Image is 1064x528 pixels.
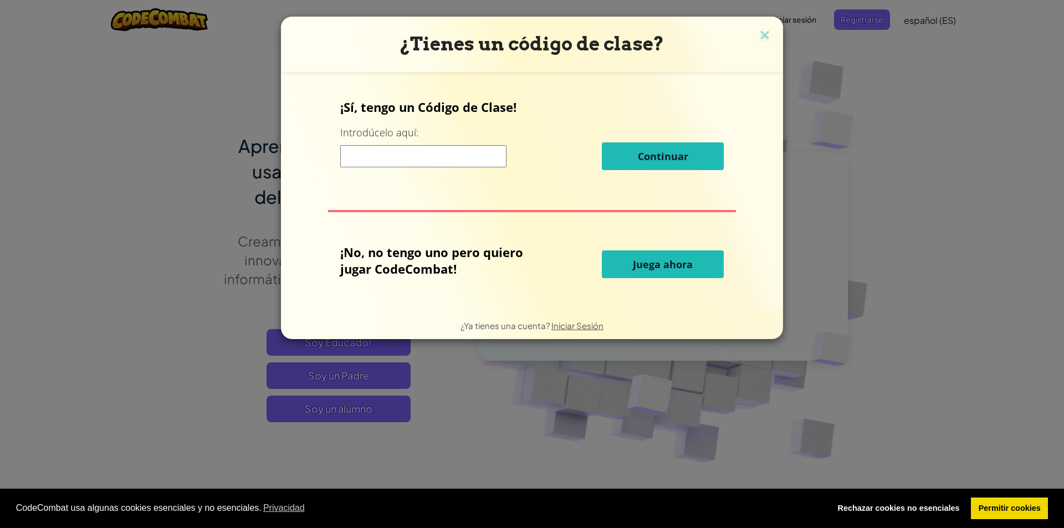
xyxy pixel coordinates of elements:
button: Continuar [602,142,724,170]
label: Introdúcelo aquí: [340,126,418,140]
a: allow cookies [971,498,1048,520]
img: close icon [758,28,772,44]
p: ¡Sí, tengo un Código de Clase! [340,99,724,115]
a: deny cookies [830,498,967,520]
a: Iniciar Sesión [551,320,603,331]
span: Continuar [638,150,688,163]
span: ¿Tienes un código de clase? [400,33,664,55]
p: ¡No, no tengo uno pero quiero jugar CodeCombat! [340,244,547,277]
span: Juega ahora [633,258,693,271]
span: ¿Ya tienes una cuenta? [461,320,551,331]
a: learn more about cookies [262,500,306,516]
button: Juega ahora [602,250,724,278]
span: CodeCombat usa algunas cookies esenciales y no esenciales. [16,500,821,516]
